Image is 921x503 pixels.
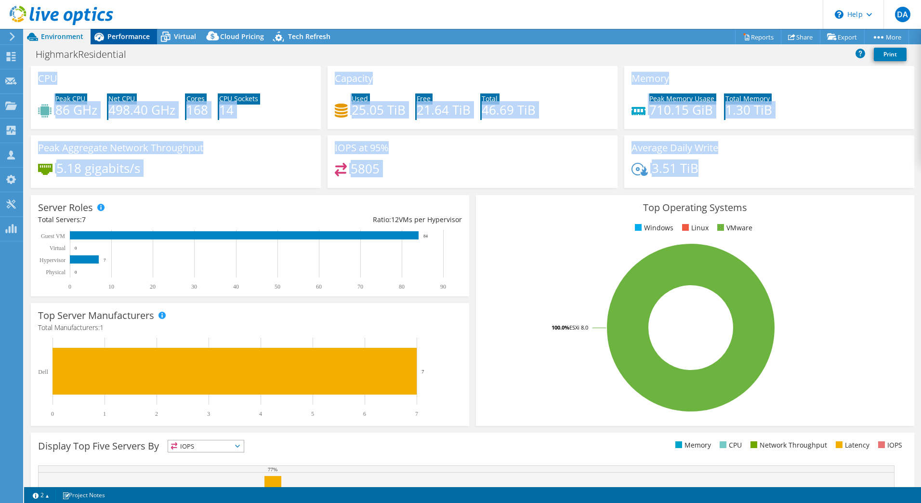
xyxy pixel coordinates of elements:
[673,440,711,450] li: Memory
[38,369,48,375] text: Dell
[103,410,106,417] text: 1
[483,202,907,213] h3: Top Operating Systems
[864,29,909,44] a: More
[38,143,203,153] h3: Peak Aggregate Network Throughput
[820,29,865,44] a: Export
[423,234,428,238] text: 84
[735,29,781,44] a: Reports
[357,283,363,290] text: 70
[680,223,709,233] li: Linux
[259,410,262,417] text: 4
[168,440,244,452] span: IOPS
[26,489,56,501] a: 2
[104,258,106,263] text: 7
[748,440,827,450] li: Network Throughput
[68,283,71,290] text: 0
[82,215,86,224] span: 7
[632,143,718,153] h3: Average Daily Write
[108,94,135,103] span: Net CPU
[335,73,373,84] h3: Capacity
[482,94,498,103] span: Total
[75,270,77,275] text: 0
[440,283,446,290] text: 90
[781,29,820,44] a: Share
[46,269,66,276] text: Physical
[569,324,588,331] tspan: ESXi 8.0
[186,105,208,115] h4: 168
[39,257,66,264] text: Hypervisor
[220,32,264,41] span: Cloud Pricing
[56,163,140,173] h4: 5.18 gigabits/s
[417,105,471,115] h4: 21.64 TiB
[288,32,330,41] span: Tech Refresh
[41,32,83,41] span: Environment
[725,105,772,115] h4: 1.30 TiB
[55,105,97,115] h4: 86 GHz
[50,245,66,251] text: Virtual
[31,49,141,60] h1: HighmarkResidential
[268,466,277,472] text: 77%
[835,10,843,19] svg: \n
[421,369,424,374] text: 7
[352,94,368,103] span: Used
[351,163,380,174] h4: 5805
[150,283,156,290] text: 20
[415,410,418,417] text: 7
[38,73,57,84] h3: CPU
[352,105,406,115] h4: 25.05 TiB
[38,322,462,333] h4: Total Manufacturers:
[75,246,77,251] text: 0
[100,323,104,332] span: 1
[41,233,65,239] text: Guest VM
[186,94,205,103] span: Cores
[275,283,280,290] text: 50
[38,310,154,321] h3: Top Server Manufacturers
[108,283,114,290] text: 10
[874,48,907,61] a: Print
[219,105,258,115] h4: 14
[335,143,389,153] h3: IOPS at 95%
[895,7,910,22] span: DA
[38,214,250,225] div: Total Servers:
[876,440,902,450] li: IOPS
[652,163,698,173] h4: 3.51 TiB
[155,410,158,417] text: 2
[833,440,869,450] li: Latency
[191,283,197,290] text: 30
[715,223,752,233] li: VMware
[399,283,405,290] text: 80
[649,94,714,103] span: Peak Memory Usage
[55,94,85,103] span: Peak CPU
[632,223,673,233] li: Windows
[363,410,366,417] text: 6
[552,324,569,331] tspan: 100.0%
[174,32,196,41] span: Virtual
[250,214,462,225] div: Ratio: VMs per Hypervisor
[417,94,431,103] span: Free
[316,283,322,290] text: 60
[649,105,714,115] h4: 710.15 GiB
[725,94,770,103] span: Total Memory
[311,410,314,417] text: 5
[219,94,258,103] span: CPU Sockets
[38,202,93,213] h3: Server Roles
[51,410,54,417] text: 0
[207,410,210,417] text: 3
[482,105,536,115] h4: 46.69 TiB
[108,105,175,115] h4: 498.40 GHz
[717,440,742,450] li: CPU
[632,73,669,84] h3: Memory
[233,283,239,290] text: 40
[391,215,399,224] span: 12
[55,489,112,501] a: Project Notes
[107,32,150,41] span: Performance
